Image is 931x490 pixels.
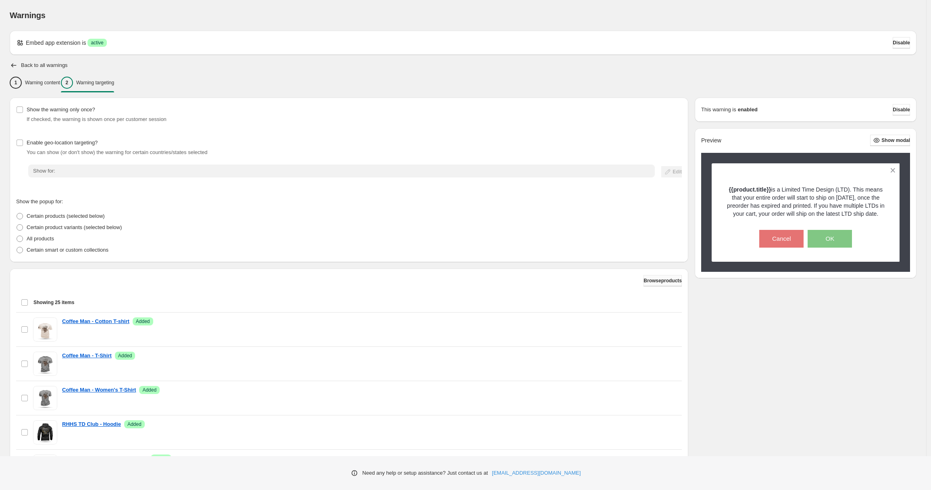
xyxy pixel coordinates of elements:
span: If checked, the warning is shown once per customer session [27,116,167,122]
p: Warning targeting [76,79,114,86]
a: RHHS TD Club - Hoodie [62,420,121,428]
span: Show modal [881,137,910,144]
span: Warnings [10,11,46,20]
span: Certain product variants (selected below) [27,224,122,230]
span: Added [127,421,142,427]
h2: Preview [701,137,721,144]
span: Show the warning only once? [27,106,95,113]
span: Added [142,387,156,393]
button: 1Warning content [10,74,60,91]
span: Added [118,352,132,359]
button: Disable [893,104,910,115]
p: Embed app extension is [26,39,86,47]
span: Show the popup for: [16,198,63,204]
span: Show for: [33,168,55,174]
div: 2 [61,77,73,89]
span: Showing 25 items [33,299,74,306]
span: Certain products (selected below) [27,213,105,219]
button: Disable [893,37,910,48]
a: Coffee Man - Women's T-Shirt [62,386,136,394]
span: Disable [893,106,910,113]
h2: Back to all warnings [21,62,68,69]
span: Browse products [644,277,682,284]
a: [EMAIL_ADDRESS][DOMAIN_NAME] [492,469,581,477]
span: active [91,40,103,46]
button: Show modal [870,135,910,146]
a: Coffee Man - Cotton T-shirt [62,317,129,325]
a: Coffee Man - T-Shirt [62,352,112,360]
strong: enabled [738,106,758,114]
p: This warning is [701,106,736,114]
p: All products [27,235,54,243]
span: Added [154,455,168,462]
span: Disable [893,40,910,46]
button: 2Warning targeting [61,74,114,91]
p: is a Limited Time Design (LTD). This means that your entire order will start to ship on [DATE], o... [726,186,886,218]
span: Enable geo-location targeting? [27,140,98,146]
button: OK [808,230,852,248]
a: RHHS TD Club - Long-Sleeve Shirt [62,455,148,463]
span: Added [136,318,150,325]
button: Cancel [759,230,804,248]
span: You can show (or don't show) the warning for certain countries/states selected [27,149,208,155]
div: 1 [10,77,22,89]
p: Warning content [25,79,60,86]
p: Certain smart or custom collections [27,246,108,254]
strong: {{product.title}} [729,186,771,193]
button: Browseproducts [644,275,682,286]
